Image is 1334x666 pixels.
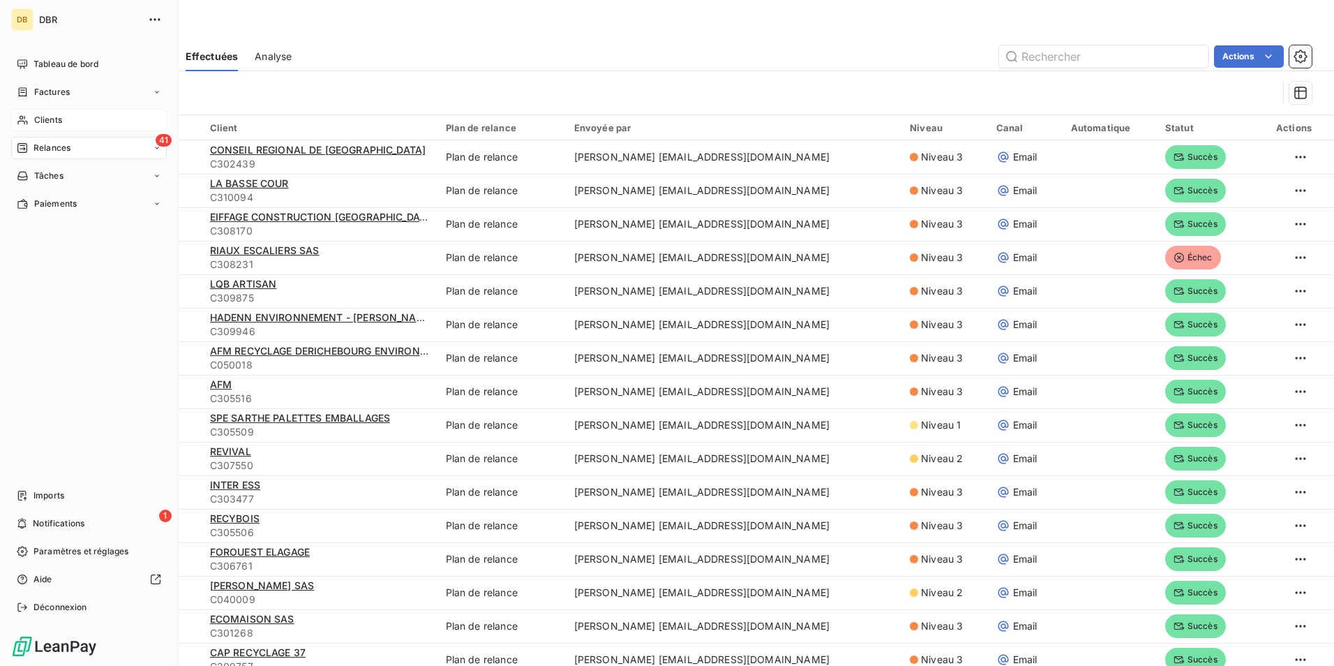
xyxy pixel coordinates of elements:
iframe: Intercom live chat [1287,619,1320,652]
span: C301268 [210,626,429,640]
div: Statut [1165,122,1244,133]
span: Succès [1165,380,1226,404]
a: Paiements [11,193,167,215]
td: [PERSON_NAME] [EMAIL_ADDRESS][DOMAIN_NAME] [566,576,901,609]
a: Clients [11,109,167,131]
td: Plan de relance [437,308,566,341]
span: Succès [1165,480,1226,504]
span: Niveau 3 [921,519,963,533]
span: C309946 [210,325,429,339]
span: Niveau 1 [921,418,961,432]
span: FOROUEST ELAGAGE [210,546,310,558]
span: C303477 [210,492,429,506]
span: Email [1013,519,1037,533]
a: Factures [11,81,167,103]
div: Plan de relance [446,122,557,133]
span: Paiements [34,198,77,210]
td: Plan de relance [437,207,566,241]
span: Succès [1165,212,1226,236]
span: Succès [1165,279,1226,303]
span: LA BASSE COUR [210,177,289,189]
span: C305506 [210,526,429,540]
div: Niveau [910,122,980,133]
td: Plan de relance [437,542,566,576]
span: C309875 [210,291,429,305]
span: C306761 [210,559,429,573]
span: Email [1013,184,1037,198]
td: Plan de relance [437,241,566,274]
span: Tâches [34,170,63,182]
span: C302439 [210,157,429,171]
a: Imports [11,484,167,507]
span: Niveau 3 [921,251,963,265]
td: Plan de relance [437,174,566,207]
td: Plan de relance [437,509,566,542]
span: Relances [33,142,70,154]
span: C050018 [210,358,429,372]
span: ECOMAISON SAS [210,613,294,625]
span: Aide [33,573,52,586]
td: Plan de relance [437,442,566,475]
td: Plan de relance [437,274,566,308]
span: Échec [1165,246,1221,269]
td: [PERSON_NAME] [EMAIL_ADDRESS][DOMAIN_NAME] [566,509,901,542]
span: Niveau 2 [921,586,963,600]
a: Paramètres et réglages [11,540,167,563]
span: 41 [156,134,172,147]
td: Plan de relance [437,609,566,643]
span: Imports [33,489,64,502]
span: Niveau 3 [921,351,963,365]
div: Automatique [1071,122,1148,133]
td: [PERSON_NAME] [EMAIL_ADDRESS][DOMAIN_NAME] [566,442,901,475]
span: Niveau 3 [921,150,963,164]
button: Actions [1214,45,1284,68]
div: DB [11,8,33,31]
span: Email [1013,351,1037,365]
td: Plan de relance [437,408,566,442]
span: Effectuées [186,50,239,64]
td: [PERSON_NAME] [EMAIL_ADDRESS][DOMAIN_NAME] [566,609,901,643]
span: CAP RECYCLAGE 37 [210,646,306,658]
img: Logo LeanPay [11,635,98,658]
td: Plan de relance [437,576,566,609]
span: EIFFAGE CONSTRUCTION [GEOGRAPHIC_DATA] [210,211,436,223]
a: Tableau de bord [11,53,167,75]
span: HADENN ENVIRONNEMENT - [PERSON_NAME] [210,311,435,323]
span: Factures [34,86,70,98]
span: Paramètres et réglages [33,545,128,558]
span: CONSEIL REGIONAL DE [GEOGRAPHIC_DATA] [210,144,426,156]
td: [PERSON_NAME] [EMAIL_ADDRESS][DOMAIN_NAME] [566,241,901,274]
span: Tableau de bord [33,58,98,71]
td: [PERSON_NAME] [EMAIL_ADDRESS][DOMAIN_NAME] [566,207,901,241]
span: DBR [39,14,140,25]
td: [PERSON_NAME] [EMAIL_ADDRESS][DOMAIN_NAME] [566,542,901,576]
span: Succès [1165,346,1226,370]
td: Plan de relance [437,140,566,174]
td: [PERSON_NAME] [EMAIL_ADDRESS][DOMAIN_NAME] [566,475,901,509]
span: Succès [1165,581,1226,605]
span: Succès [1165,145,1226,169]
span: Email [1013,552,1037,566]
td: [PERSON_NAME] [EMAIL_ADDRESS][DOMAIN_NAME] [566,174,901,207]
span: Niveau 3 [921,217,963,231]
span: Succès [1165,614,1226,638]
span: Clients [34,114,62,126]
span: Email [1013,150,1037,164]
span: Succès [1165,179,1226,202]
span: C305516 [210,392,429,406]
td: [PERSON_NAME] [EMAIL_ADDRESS][DOMAIN_NAME] [566,308,901,341]
span: Email [1013,619,1037,633]
td: [PERSON_NAME] [EMAIL_ADDRESS][DOMAIN_NAME] [566,140,901,174]
a: Aide [11,568,167,591]
span: Succès [1165,313,1226,336]
span: 1 [159,510,172,522]
span: Email [1013,385,1037,399]
span: RECYBOIS [210,512,260,524]
span: Niveau 2 [921,452,963,466]
span: C308170 [210,224,429,238]
span: Analyse [255,50,292,64]
div: Actions [1261,122,1312,133]
span: Email [1013,284,1037,298]
span: Email [1013,217,1037,231]
td: Plan de relance [437,375,566,408]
